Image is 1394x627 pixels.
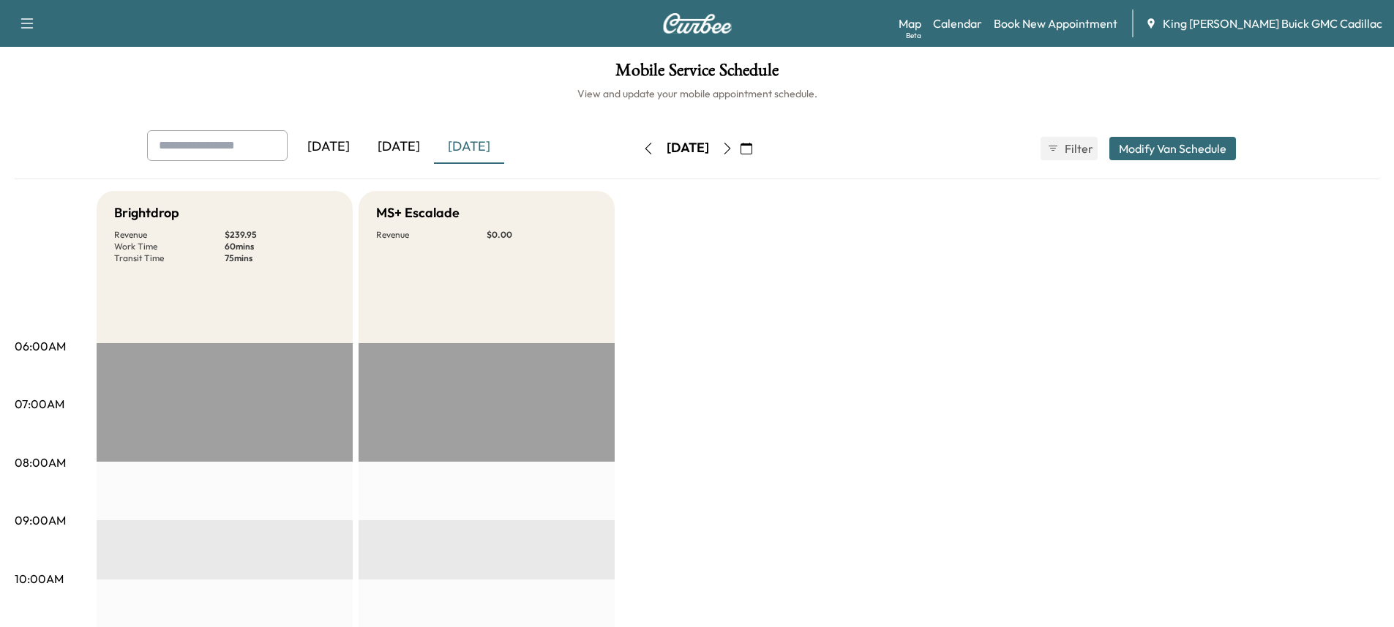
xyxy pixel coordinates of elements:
[225,252,335,264] p: 75 mins
[15,395,64,413] p: 07:00AM
[293,130,364,164] div: [DATE]
[225,229,335,241] p: $ 239.95
[114,229,225,241] p: Revenue
[114,203,179,223] h5: Brightdrop
[376,203,460,223] h5: MS+ Escalade
[487,229,597,241] p: $ 0.00
[994,15,1117,32] a: Book New Appointment
[434,130,504,164] div: [DATE]
[15,454,66,471] p: 08:00AM
[933,15,982,32] a: Calendar
[225,241,335,252] p: 60 mins
[376,229,487,241] p: Revenue
[114,241,225,252] p: Work Time
[15,570,64,587] p: 10:00AM
[15,61,1379,86] h1: Mobile Service Schedule
[662,13,732,34] img: Curbee Logo
[15,511,66,529] p: 09:00AM
[15,86,1379,101] h6: View and update your mobile appointment schedule.
[15,337,66,355] p: 06:00AM
[1041,137,1098,160] button: Filter
[899,15,921,32] a: MapBeta
[1163,15,1382,32] span: King [PERSON_NAME] Buick GMC Cadillac
[364,130,434,164] div: [DATE]
[1109,137,1236,160] button: Modify Van Schedule
[906,30,921,41] div: Beta
[1065,140,1091,157] span: Filter
[667,139,709,157] div: [DATE]
[114,252,225,264] p: Transit Time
